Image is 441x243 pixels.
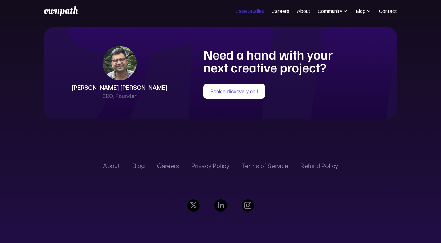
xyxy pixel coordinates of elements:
a: About [103,162,120,170]
div: [PERSON_NAME] [PERSON_NAME] [71,83,168,92]
a: Case Studies [235,7,264,15]
a: Blog [133,162,145,170]
div: CEO, Founder [102,92,137,101]
a: About [297,7,310,15]
div: Blog [356,7,372,15]
div: Blog [356,7,365,15]
a: Careers [272,7,289,15]
a: Contact [379,7,397,15]
a: Privacy Policy [191,162,229,170]
a: Book a discovery call [203,84,265,99]
div: Community [318,7,348,15]
a: Careers [157,162,179,170]
h1: Need a hand with your next creative project? [203,48,391,74]
div: Community [318,7,342,15]
a: Refund Policy [300,162,338,170]
a: Terms of Service [242,162,288,170]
